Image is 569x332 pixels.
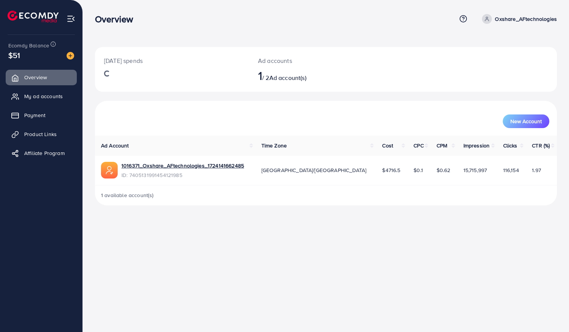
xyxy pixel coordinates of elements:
[8,42,49,49] span: Ecomdy Balance
[414,166,423,174] span: $0.1
[382,166,400,174] span: $4716.5
[24,74,47,81] span: Overview
[24,149,65,157] span: Affiliate Program
[24,111,45,119] span: Payment
[24,92,63,100] span: My ad accounts
[101,191,154,199] span: 1 available account(s)
[8,11,59,22] img: logo
[6,108,77,123] a: Payment
[269,74,306,82] span: Ad account(s)
[258,67,262,84] span: 1
[495,14,557,23] p: Oxshare_AFtechnologies
[6,146,77,161] a: Affiliate Program
[258,68,355,83] h2: / 2
[503,114,549,128] button: New Account
[121,171,244,179] span: ID: 7405131991454121985
[6,89,77,104] a: My ad accounts
[6,127,77,142] a: Product Links
[463,166,487,174] span: 15,715,997
[67,52,74,60] img: image
[24,130,57,138] span: Product Links
[532,142,550,149] span: CTR (%)
[101,162,118,179] img: ic-ads-acc.e4c84228.svg
[258,56,355,65] p: Ad accounts
[101,142,129,149] span: Ad Account
[414,142,423,149] span: CPC
[503,166,519,174] span: 116,154
[261,142,287,149] span: Time Zone
[121,162,244,169] a: 1016371_Oxshare_AFtechnologies_1724141662485
[261,166,367,174] span: [GEOGRAPHIC_DATA]/[GEOGRAPHIC_DATA]
[6,70,77,85] a: Overview
[479,14,557,24] a: Oxshare_AFtechnologies
[463,142,490,149] span: Impression
[437,166,451,174] span: $0.62
[8,50,20,61] span: $51
[532,166,541,174] span: 1.97
[95,14,139,25] h3: Overview
[104,56,240,65] p: [DATE] spends
[67,14,75,23] img: menu
[503,142,518,149] span: Clicks
[437,142,447,149] span: CPM
[510,119,542,124] span: New Account
[382,142,393,149] span: Cost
